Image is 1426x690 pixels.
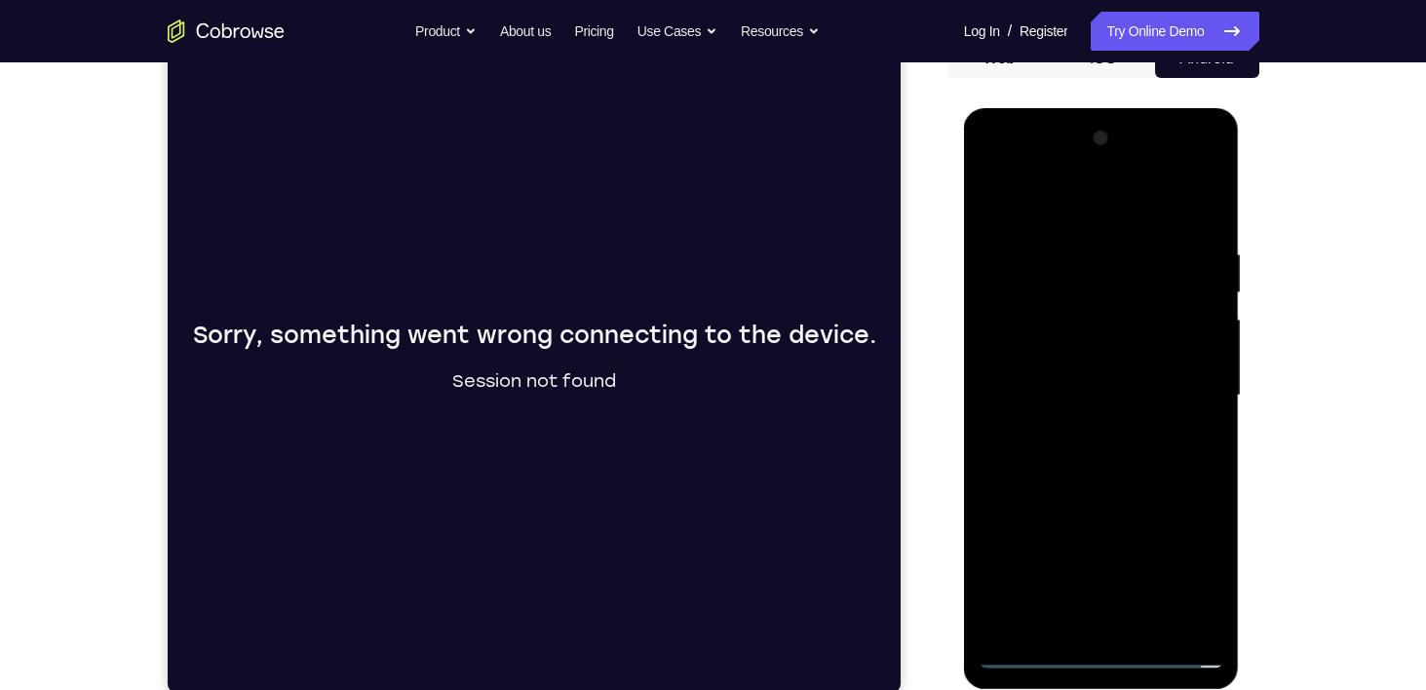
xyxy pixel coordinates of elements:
[168,19,285,43] a: Go to the home page
[1008,19,1012,43] span: /
[637,12,717,51] button: Use Cases
[500,12,551,51] a: About us
[415,12,477,51] button: Product
[574,12,613,51] a: Pricing
[1091,12,1258,51] a: Try Online Demo
[964,12,1000,51] a: Log In
[1020,12,1067,51] a: Register
[741,12,820,51] button: Resources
